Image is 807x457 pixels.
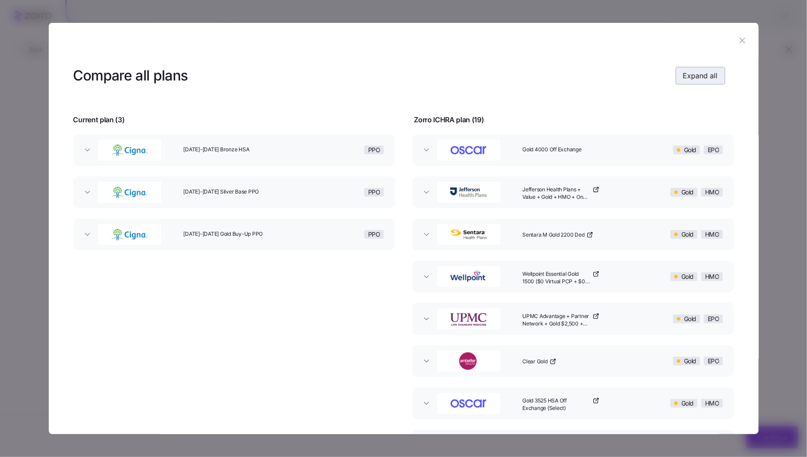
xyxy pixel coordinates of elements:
button: Cigna[DATE]-[DATE] Bronze HSAPPO [73,134,395,166]
button: OscarGold 4000 Off ExchangeGoldEPO [413,134,734,166]
span: Zorro ICHRA plan ( 19 ) [414,114,484,125]
span: Gold 4000 Off Exchange [522,146,628,154]
img: Sentara Health Plans [438,226,499,243]
span: HMO [705,230,720,238]
img: Cigna [99,183,160,201]
img: Jefferson Health Plans [438,183,499,201]
span: Wellpoint Essential Gold 1500 ($0 Virtual PCP + $0 Select Drugs + Incentives) [522,271,591,285]
a: Gold 3525 HSA Off Exchange (Select) [522,397,600,412]
button: AmbetterClear GoldGoldEPO [413,345,734,377]
a: UPMC Advantage + Partner Network + Gold $2,500 + EPO + HSA Eligible [522,313,600,328]
img: Cigna [99,141,160,159]
img: Ambetter [438,352,499,370]
span: Gold 3525 HSA Off Exchange (Select) [522,397,591,412]
span: EPO [708,315,720,323]
button: WellpointWellpoint Essential Gold 1500 ($0 Virtual PCP + $0 Select Drugs + Incentives)GoldHMO [413,261,734,292]
button: Cigna[DATE]-[DATE] Gold Buy-Up PPOPPO [73,219,395,250]
button: Jefferson Health PlansJefferson Health Plans + Value + Gold + HMO + On ExchangeGoldHMO [413,176,734,208]
span: HMO [705,399,720,407]
span: Gold [681,273,694,281]
img: Oscar [438,395,499,412]
span: Gold [681,188,694,196]
span: Current plan ( 3 ) [73,114,125,125]
span: HMO [705,188,720,196]
a: Wellpoint Essential Gold 1500 ($0 Virtual PCP + $0 Select Drugs + Incentives) [522,271,600,285]
button: Cigna[DATE]-[DATE] Silver Base PPOPPO [73,176,395,208]
a: Sentara M Gold 2200 Ded [522,231,593,239]
span: EPO [708,146,720,154]
span: Expand all [683,70,718,81]
span: HMO [705,273,720,281]
a: Clear Gold [522,358,557,366]
span: [DATE]-[DATE] Silver Base PPO [183,188,289,196]
span: PPO [368,188,380,196]
span: EPO [708,357,720,365]
span: PPO [368,146,380,154]
span: [DATE]-[DATE] Bronze HSA [183,146,289,154]
h3: Compare all plans [73,66,188,86]
span: Gold [681,399,694,407]
button: UPMCUPMC Advantage + Partner Network + Gold $2,500 + EPO + HSA EligibleGoldEPO [413,303,734,335]
img: Cigna [99,226,160,243]
span: [DATE]-[DATE] Gold Buy-Up PPO [183,230,289,238]
button: Expand all [676,67,725,84]
span: Gold [684,315,696,323]
img: Oscar [438,141,499,159]
span: Jefferson Health Plans + Value + Gold + HMO + On Exchange [522,186,591,201]
img: Wellpoint [438,268,499,285]
button: OscarGold 3525 HSA Off Exchange (Select)GoldHMO [413,388,734,419]
span: Sentara M Gold 2200 Ded [522,231,584,239]
span: Gold [684,357,696,365]
span: PPO [368,230,380,238]
span: Clear Gold [522,358,548,366]
img: UPMC [438,310,499,328]
span: Gold [684,146,696,154]
a: Jefferson Health Plans + Value + Gold + HMO + On Exchange [522,186,600,201]
span: UPMC Advantage + Partner Network + Gold $2,500 + EPO + HSA Eligible [522,313,591,328]
button: Sentara Health PlansSentara M Gold 2200 DedGoldHMO [413,219,734,250]
span: Gold [681,230,694,238]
